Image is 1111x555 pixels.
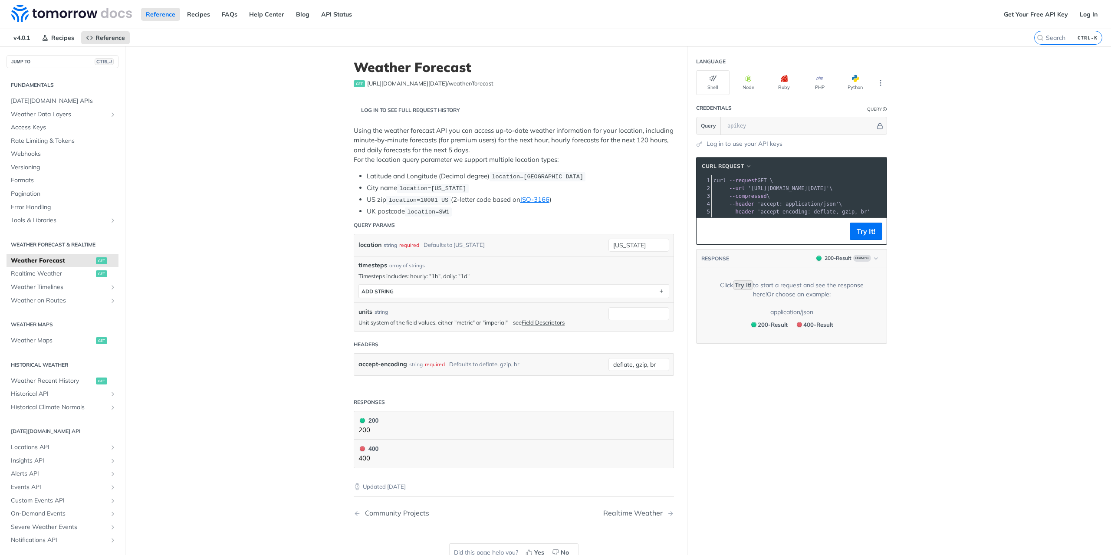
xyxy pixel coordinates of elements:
input: apikey [723,117,875,135]
a: Severe Weather EventsShow subpages for Severe Weather Events [7,521,118,534]
a: Reference [141,8,180,21]
a: Rate Limiting & Tokens [7,135,118,148]
a: Field Descriptors [522,319,565,326]
span: Weather Data Layers [11,110,107,119]
nav: Pagination Controls [354,500,674,526]
span: Formats [11,176,116,185]
div: string [409,358,423,371]
span: get [354,80,365,87]
h2: Fundamentals [7,81,118,89]
a: Historical Climate NormalsShow subpages for Historical Climate Normals [7,401,118,414]
a: Realtime Weatherget [7,267,118,280]
a: Weather Forecastget [7,254,118,267]
img: Tomorrow.io Weather API Docs [11,5,132,22]
button: Show subpages for Notifications API [109,537,116,544]
span: Insights API [11,456,107,465]
li: UK postcode [367,207,674,217]
button: Try It! [850,223,882,240]
span: get [96,270,107,277]
div: Community Projects [361,509,429,517]
span: 200 - Result [758,321,788,328]
a: FAQs [217,8,242,21]
a: Locations APIShow subpages for Locations API [7,441,118,454]
div: 200 [358,416,378,425]
span: 200 [816,256,822,261]
a: Reference [81,31,130,44]
span: Custom Events API [11,496,107,505]
span: Webhooks [11,150,116,158]
span: location=[US_STATE] [399,185,466,192]
div: array of strings [389,262,425,269]
span: location=10001 US [388,197,448,204]
button: Show subpages for Weather on Routes [109,297,116,304]
a: Insights APIShow subpages for Insights API [7,454,118,467]
span: Weather Recent History [11,377,94,385]
a: Tools & LibrariesShow subpages for Tools & Libraries [7,214,118,227]
button: Show subpages for Locations API [109,444,116,451]
span: Severe Weather Events [11,523,107,532]
h1: Weather Forecast [354,59,674,75]
a: Alerts APIShow subpages for Alerts API [7,467,118,480]
p: Updated [DATE] [354,483,674,491]
span: v4.0.1 [9,31,35,44]
button: Ruby [767,70,801,95]
span: \ [713,201,842,207]
span: cURL Request [702,162,744,170]
div: application/json [770,308,813,317]
a: Versioning [7,161,118,174]
div: Headers [354,341,378,348]
span: Query [701,122,716,130]
a: Log in to use your API keys [707,139,782,148]
a: Previous Page: Community Projects [354,509,491,517]
span: Historical Climate Normals [11,403,107,412]
a: On-Demand EventsShow subpages for On-Demand Events [7,507,118,520]
button: Query [697,117,721,135]
button: Node [732,70,765,95]
a: Weather on RoutesShow subpages for Weather on Routes [7,294,118,307]
span: --url [729,185,745,191]
div: Log in to see full request history [354,106,460,114]
i: Information [883,107,887,112]
button: Copy to clipboard [701,225,713,238]
button: Show subpages for Tools & Libraries [109,217,116,224]
button: Show subpages for Alerts API [109,470,116,477]
span: 400 [360,446,365,451]
span: \ [713,193,770,199]
a: ISO-3166 [520,195,549,204]
div: 4 [697,200,711,208]
div: Query Params [354,221,395,229]
div: Defaults to deflate, gzip, br [449,358,519,371]
button: JUMP TOCTRL-/ [7,55,118,68]
div: Defaults to [US_STATE] [424,239,485,251]
div: required [399,239,419,251]
div: 2 [697,184,711,192]
span: Rate Limiting & Tokens [11,137,116,145]
label: location [358,239,381,251]
span: Versioning [11,163,116,172]
div: Language [696,58,726,66]
a: Next Page: Realtime Weather [603,509,674,517]
span: https://api.tomorrow.io/v4/weather/forecast [367,79,493,88]
a: Get Your Free API Key [999,8,1073,21]
div: Query [867,106,882,112]
span: curl [713,177,726,184]
span: GET \ [713,177,773,184]
a: Notifications APIShow subpages for Notifications API [7,534,118,547]
span: --header [729,201,754,207]
li: Latitude and Longitude (Decimal degree) [367,171,674,181]
div: Credentials [696,104,732,112]
h2: [DATE][DOMAIN_NAME] API [7,427,118,435]
span: Weather Forecast [11,256,94,265]
span: Pagination [11,190,116,198]
div: Click to start a request and see the response here! Or choose an example: [710,281,874,299]
span: Weather Maps [11,336,94,345]
a: Formats [7,174,118,187]
span: location=[GEOGRAPHIC_DATA] [492,174,583,180]
button: Show subpages for Weather Data Layers [109,111,116,118]
h2: Weather Maps [7,321,118,328]
span: get [96,337,107,344]
div: QueryInformation [867,106,887,112]
a: Webhooks [7,148,118,161]
div: 3 [697,192,711,200]
code: Try It! [733,280,753,290]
